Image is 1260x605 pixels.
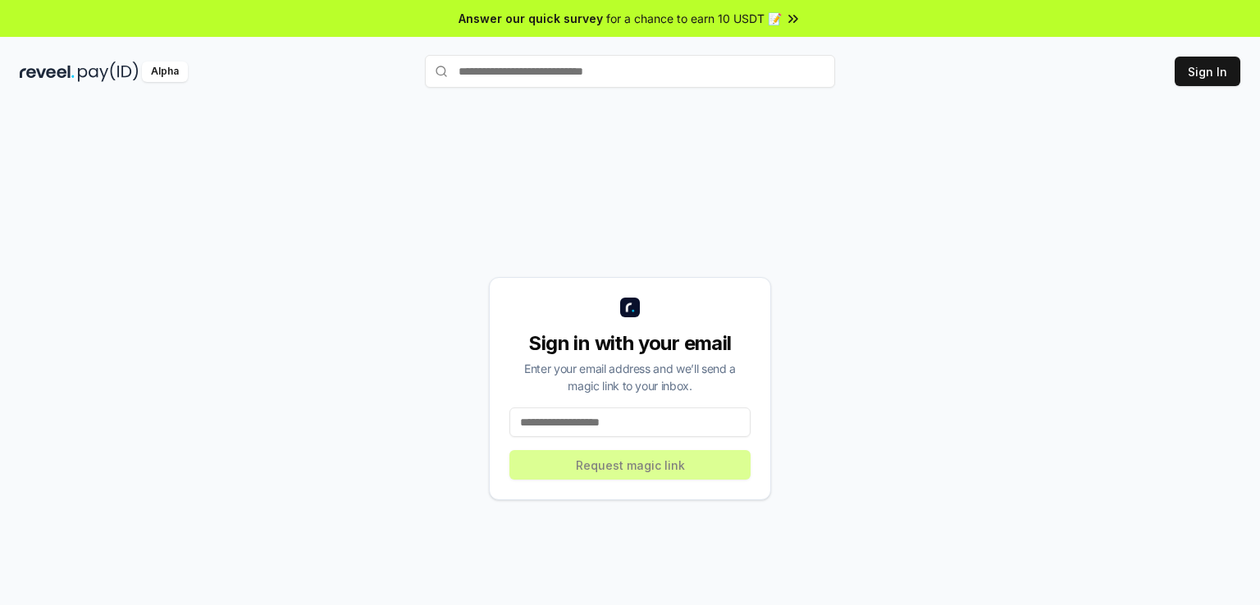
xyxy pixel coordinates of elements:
div: Enter your email address and we’ll send a magic link to your inbox. [509,360,751,394]
div: Sign in with your email [509,330,751,357]
img: reveel_dark [20,61,75,82]
span: Answer our quick survey [459,10,603,27]
span: for a chance to earn 10 USDT 📝 [606,10,782,27]
img: logo_small [620,298,640,317]
div: Alpha [142,61,188,82]
img: pay_id [78,61,139,82]
button: Sign In [1175,57,1240,86]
